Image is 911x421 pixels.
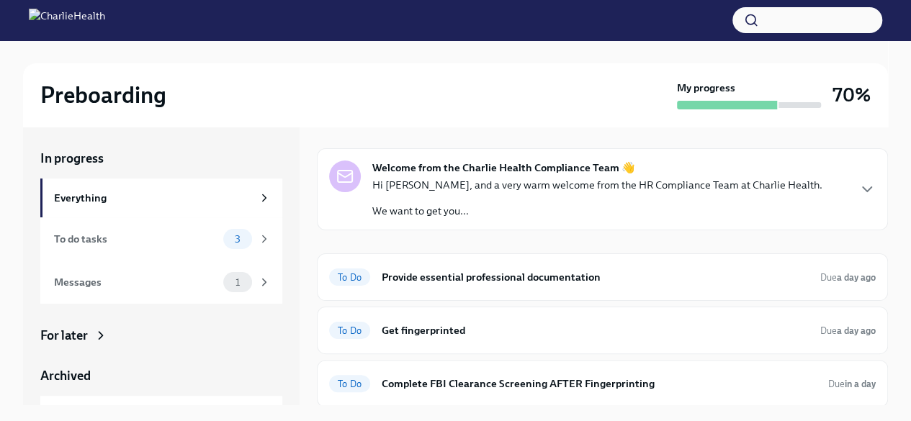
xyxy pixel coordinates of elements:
span: To Do [329,379,370,389]
div: To do tasks [54,231,217,247]
div: Everything [54,190,252,206]
strong: Welcome from the Charlie Health Compliance Team 👋 [372,160,635,175]
p: Hi [PERSON_NAME], and a very warm welcome from the HR Compliance Team at Charlie Health. [372,178,822,192]
a: To DoGet fingerprintedDuea day ago [329,319,876,342]
img: CharlieHealth [29,9,105,32]
span: 3 [226,234,249,245]
span: Due [828,379,876,389]
span: October 6th, 2025 09:00 [820,324,876,338]
strong: a day ago [837,325,876,336]
div: In progress [317,119,380,137]
span: To Do [329,325,370,336]
p: We want to get you... [372,204,822,218]
h6: Provide essential professional documentation [382,269,809,285]
a: In progress [40,150,282,167]
strong: a day ago [837,272,876,283]
a: To do tasks3 [40,217,282,261]
a: For later [40,327,282,344]
strong: My progress [677,81,735,95]
span: Due [820,272,876,283]
a: To DoProvide essential professional documentationDuea day ago [329,266,876,289]
a: Messages1 [40,261,282,304]
h3: 70% [833,82,871,108]
span: 1 [227,277,248,288]
a: Archived [40,367,282,384]
h6: Complete FBI Clearance Screening AFTER Fingerprinting [382,376,817,391]
h2: Preboarding [40,81,166,109]
a: To DoComplete FBI Clearance Screening AFTER FingerprintingDuein a day [329,372,876,395]
h6: Get fingerprinted [382,322,809,338]
span: October 9th, 2025 09:00 [828,377,876,391]
strong: in a day [845,379,876,389]
span: October 6th, 2025 09:00 [820,271,876,284]
div: For later [40,327,88,344]
a: Everything [40,178,282,217]
span: Due [820,325,876,336]
span: To Do [329,272,370,283]
div: Messages [54,274,217,290]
